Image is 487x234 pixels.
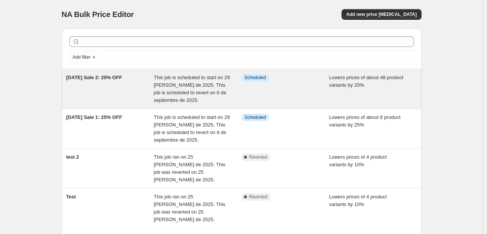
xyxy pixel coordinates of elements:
[329,194,387,207] span: Lowers prices of 4 product variants by 10%
[329,75,403,88] span: Lowers prices of about 48 product variants by 20%
[154,114,230,143] span: This job is scheduled to start on 29 [PERSON_NAME] de 2025. This job is scheduled to revert on 6 ...
[245,75,266,81] span: Scheduled
[245,114,266,120] span: Scheduled
[329,114,401,128] span: Lowers prices of about 8 product variants by 25%
[154,154,225,183] span: This job ran on 25 [PERSON_NAME] de 2025. This job was reverted on 25 [PERSON_NAME] de 2025.
[249,194,268,200] span: Reverted
[346,11,417,17] span: Add new price [MEDICAL_DATA]
[66,194,76,200] span: Test
[249,154,268,160] span: Reverted
[73,54,91,60] span: Add filter
[66,75,122,80] span: [DATE] Sale 2: 20% OFF
[154,75,230,103] span: This job is scheduled to start on 29 [PERSON_NAME] de 2025. This job is scheduled to revert on 6 ...
[66,154,79,160] span: test 2
[329,154,387,167] span: Lowers prices of 4 product variants by 10%
[66,114,122,120] span: [DATE] Sale 1: 25% OFF
[342,9,421,20] button: Add new price [MEDICAL_DATA]
[69,53,100,62] button: Add filter
[154,194,225,222] span: This job ran on 25 [PERSON_NAME] de 2025. This job was reverted on 25 [PERSON_NAME] de 2025.
[62,10,134,19] span: NA Bulk Price Editor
